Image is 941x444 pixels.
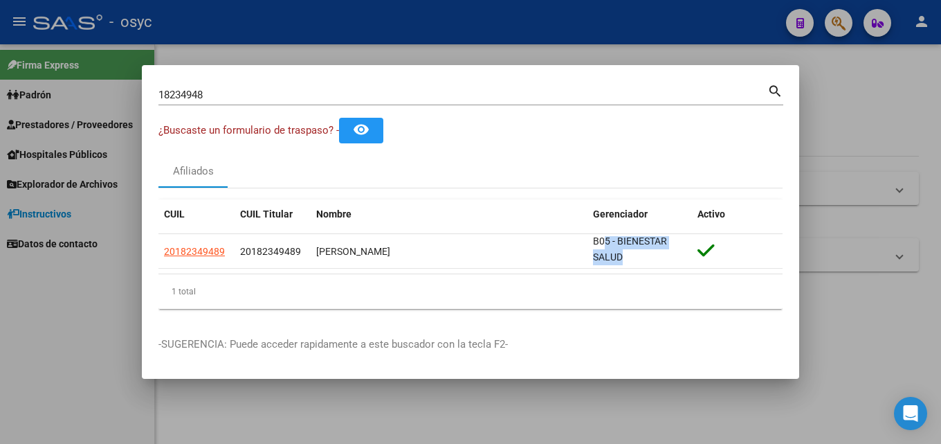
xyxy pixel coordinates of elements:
mat-icon: remove_red_eye [353,121,369,138]
span: Gerenciador [593,208,648,220]
div: Afiliados [173,163,214,179]
p: -SUGERENCIA: Puede acceder rapidamente a este buscador con la tecla F2- [158,337,783,353]
span: CUIL Titular [240,208,293,220]
span: CUIL [164,208,185,220]
span: Activo [697,208,725,220]
span: 20182349489 [164,246,225,257]
span: ¿Buscaste un formulario de traspaso? - [158,124,339,136]
div: [PERSON_NAME] [316,244,582,260]
datatable-header-cell: Nombre [311,199,587,229]
span: Nombre [316,208,351,220]
datatable-header-cell: Gerenciador [587,199,692,229]
datatable-header-cell: CUIL Titular [235,199,311,229]
datatable-header-cell: CUIL [158,199,235,229]
mat-icon: search [767,82,783,98]
span: 20182349489 [240,246,301,257]
datatable-header-cell: Activo [692,199,783,229]
div: Open Intercom Messenger [894,397,927,430]
div: 1 total [158,274,783,309]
